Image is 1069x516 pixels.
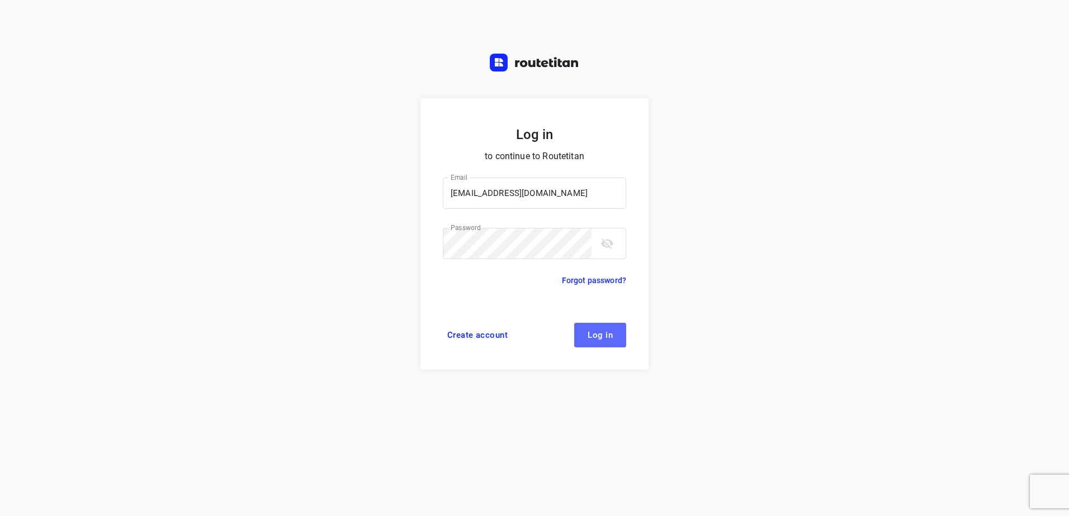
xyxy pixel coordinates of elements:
button: toggle password visibility [596,232,618,255]
img: Routetitan [490,54,579,71]
span: Log in [588,331,613,340]
h5: Log in [443,125,626,144]
a: Forgot password? [562,274,626,287]
p: to continue to Routetitan [443,149,626,164]
a: Create account [443,323,512,347]
span: Create account [447,331,508,340]
a: Routetitan [490,54,579,74]
button: Log in [574,323,626,347]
